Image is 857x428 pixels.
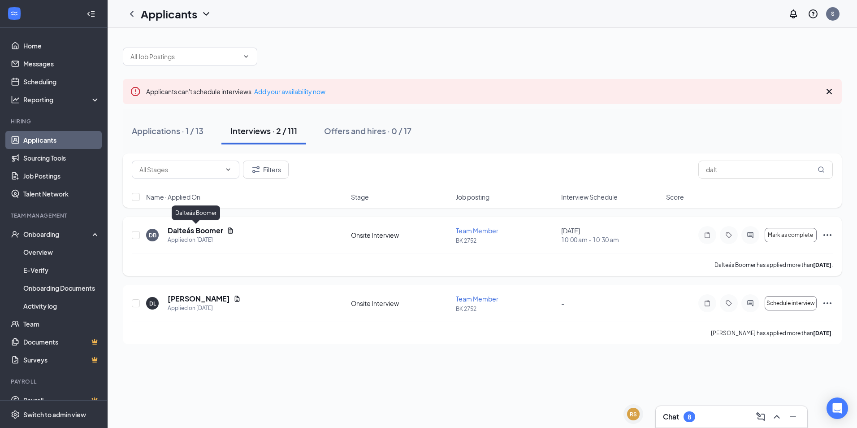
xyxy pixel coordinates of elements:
svg: ActiveChat [745,300,756,307]
input: All Stages [139,165,221,175]
div: Applications · 1 / 13 [132,125,203,136]
svg: Error [130,86,141,97]
button: Schedule interview [765,296,817,310]
h5: Dalteás Boomer [168,226,223,236]
a: SurveysCrown [23,351,100,369]
span: - [561,299,564,307]
span: Applicants can't schedule interviews. [146,87,325,96]
span: Schedule interview [766,300,815,306]
b: [DATE] [813,262,831,268]
p: [PERSON_NAME] has applied more than . [711,329,833,337]
b: [DATE] [813,330,831,336]
svg: ChevronUp [771,411,782,422]
svg: Filter [251,164,261,175]
div: Applied on [DATE] [168,236,234,245]
span: Team Member [456,295,498,303]
svg: Analysis [11,95,20,104]
input: Search in interviews [698,161,833,179]
div: Interviews · 2 / 111 [230,125,297,136]
div: 8 [688,413,691,421]
div: DL [149,300,156,307]
svg: ActiveChat [745,231,756,239]
svg: Ellipses [822,298,833,309]
h1: Applicants [141,6,197,22]
svg: Cross [824,86,835,97]
a: PayrollCrown [23,391,100,409]
svg: Minimize [788,411,798,422]
div: Applied on [DATE] [168,304,241,313]
a: Job Postings [23,167,100,185]
svg: ChevronDown [225,166,232,173]
a: Messages [23,55,100,73]
svg: ChevronLeft [126,9,137,19]
span: 10:00 am - 10:30 am [561,235,661,244]
a: DocumentsCrown [23,333,100,351]
svg: Settings [11,410,20,419]
input: All Job Postings [130,52,239,61]
svg: Tag [723,231,734,239]
a: Home [23,37,100,55]
span: Interview Schedule [561,192,618,201]
a: Applicants [23,131,100,149]
svg: QuestionInfo [808,9,818,19]
h3: Chat [663,412,679,422]
svg: Note [702,231,713,239]
svg: ComposeMessage [755,411,766,422]
button: ComposeMessage [753,410,768,424]
svg: WorkstreamLogo [10,9,19,18]
button: Mark as complete [765,228,817,242]
div: Dalteás Boomer [172,205,220,220]
span: Score [666,192,684,201]
svg: MagnifyingGlass [818,166,825,173]
div: Open Intercom Messenger [827,397,848,419]
a: Sourcing Tools [23,149,100,167]
button: ChevronUp [770,410,784,424]
svg: Notifications [788,9,799,19]
svg: UserCheck [11,230,20,239]
svg: Collapse [87,9,95,18]
svg: ChevronDown [242,53,250,60]
h5: [PERSON_NAME] [168,294,230,304]
svg: Tag [723,300,734,307]
p: BK 2752 [456,237,555,245]
svg: ChevronDown [201,9,212,19]
a: E-Verify [23,261,100,279]
span: Job posting [456,192,489,201]
a: Activity log [23,297,100,315]
span: Stage [351,192,369,201]
div: Onsite Interview [351,231,450,240]
div: [DATE] [561,226,661,244]
svg: Document [227,227,234,234]
button: Filter Filters [243,161,289,179]
span: Team Member [456,227,498,235]
div: RS [630,411,637,418]
a: Talent Network [23,185,100,203]
div: Reporting [23,95,100,104]
a: Team [23,315,100,333]
div: Team Management [11,212,98,219]
p: BK 2752 [456,305,555,313]
svg: Note [702,300,713,307]
svg: Ellipses [822,230,833,240]
svg: Document [234,295,241,302]
div: Onsite Interview [351,299,450,308]
span: Name · Applied On [146,192,200,201]
a: Overview [23,243,100,261]
div: Payroll [11,378,98,385]
a: Add your availability now [254,87,325,96]
a: Onboarding Documents [23,279,100,297]
span: Mark as complete [768,232,813,238]
button: Minimize [786,410,800,424]
div: DB [149,231,156,239]
div: S [831,10,835,17]
div: Offers and hires · 0 / 17 [324,125,411,136]
a: Scheduling [23,73,100,91]
div: Onboarding [23,230,92,239]
p: Dalteás Boomer has applied more than . [714,261,833,269]
div: Hiring [11,118,98,125]
div: Switch to admin view [23,410,86,419]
